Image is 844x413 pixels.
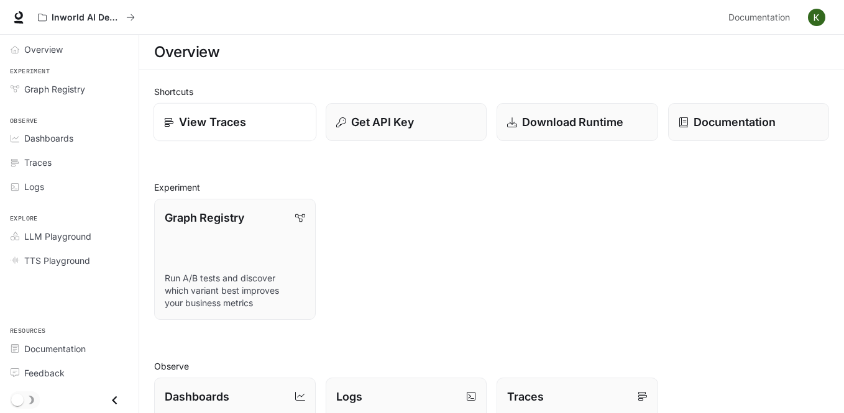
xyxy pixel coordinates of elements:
a: Overview [5,39,134,60]
img: User avatar [808,9,825,26]
p: Traces [507,388,544,405]
a: View Traces [154,103,316,142]
span: Traces [24,156,52,169]
p: Get API Key [351,114,414,130]
a: Graph Registry [5,78,134,100]
h1: Overview [154,40,219,65]
a: Logs [5,176,134,197]
a: Dashboards [5,127,134,149]
span: Documentation [24,342,86,355]
span: LLM Playground [24,230,91,243]
a: Documentation [668,103,830,141]
span: Documentation [728,10,790,25]
span: Logs [24,180,44,193]
h2: Experiment [154,181,829,194]
span: Graph Registry [24,83,85,96]
a: TTS Playground [5,250,134,271]
p: Download Runtime [522,114,623,130]
p: Logs [336,388,362,405]
button: Get API Key [326,103,487,141]
button: All workspaces [32,5,140,30]
a: Traces [5,152,134,173]
p: Run A/B tests and discover which variant best improves your business metrics [165,272,305,309]
h2: Observe [154,360,829,373]
span: TTS Playground [24,254,90,267]
span: Feedback [24,366,65,379]
span: Overview [24,43,63,56]
p: Graph Registry [165,209,244,226]
a: Download Runtime [497,103,658,141]
button: Close drawer [101,388,129,413]
a: Documentation [723,5,799,30]
p: View Traces [179,114,246,130]
button: User avatar [804,5,829,30]
a: Documentation [5,338,134,360]
p: Inworld AI Demos [52,12,121,23]
a: Feedback [5,362,134,384]
a: Graph RegistryRun A/B tests and discover which variant best improves your business metrics [154,199,316,320]
p: Documentation [694,114,776,130]
h2: Shortcuts [154,85,829,98]
span: Dashboards [24,132,73,145]
a: LLM Playground [5,225,134,247]
p: Dashboards [165,388,229,405]
span: Dark mode toggle [11,393,24,406]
